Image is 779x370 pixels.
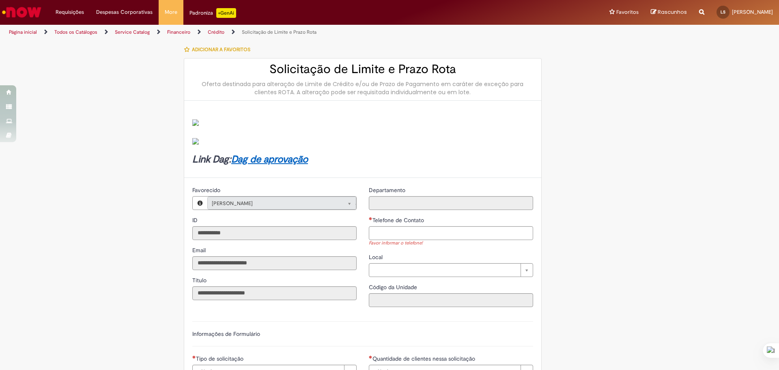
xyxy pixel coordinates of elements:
input: Código da Unidade [369,293,533,307]
button: Adicionar a Favoritos [184,41,255,58]
label: Informações de Formulário [192,330,260,338]
a: Financeiro [167,29,190,35]
label: Somente leitura - ID [192,216,199,224]
a: Solicitação de Limite e Prazo Rota [242,29,316,35]
ul: Trilhas de página [6,25,513,40]
a: Crédito [208,29,224,35]
label: Somente leitura - Título [192,276,208,284]
a: Limpar campo Local [369,263,533,277]
label: Somente leitura - Departamento [369,186,407,194]
span: Somente leitura - Favorecido [192,186,222,194]
label: Somente leitura - Código da Unidade [369,283,419,291]
span: [PERSON_NAME] [212,197,336,210]
input: Email [192,256,357,270]
span: Necessários [192,355,196,359]
input: Título [192,286,357,300]
span: Adicionar a Favoritos [192,46,250,53]
span: Tipo de solicitação [196,355,245,362]
a: Rascunhos [651,9,687,16]
input: Departamento [369,196,533,210]
span: [PERSON_NAME] [732,9,773,15]
img: sys_attachment.do [192,119,199,126]
span: Rascunhos [658,8,687,16]
div: Favor informar o telefone! [369,240,533,247]
img: ServiceNow [1,4,43,20]
span: Despesas Corporativas [96,8,153,16]
a: [PERSON_NAME]Limpar campo Favorecido [207,197,356,210]
button: Favorecido, Visualizar este registro Lorenzo Sampaio [193,197,207,210]
span: Requisições [56,8,84,16]
img: sys_attachment.do [192,138,199,145]
label: Somente leitura - Email [192,246,207,254]
span: More [165,8,177,16]
span: Favoritos [616,8,639,16]
div: Oferta destinada para alteração de Limite de Crédito e/ou de Prazo de Pagamento em caráter de exc... [192,80,533,96]
span: LS [721,9,725,15]
a: Service Catalog [115,29,150,35]
span: Necessários [369,217,372,220]
input: Telefone de Contato [369,226,533,240]
a: Dag de aprovação [231,153,308,166]
h2: Solicitação de Limite e Prazo Rota [192,63,533,76]
span: Necessários [369,355,372,359]
p: +GenAi [216,8,236,18]
a: Todos os Catálogos [54,29,97,35]
span: Telefone de Contato [372,216,426,224]
span: Local [369,253,384,261]
strong: Link Dag: [192,153,308,166]
div: Padroniza [189,8,236,18]
span: Quantidade de clientes nessa solicitação [372,355,477,362]
input: ID [192,226,357,240]
a: Página inicial [9,29,37,35]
